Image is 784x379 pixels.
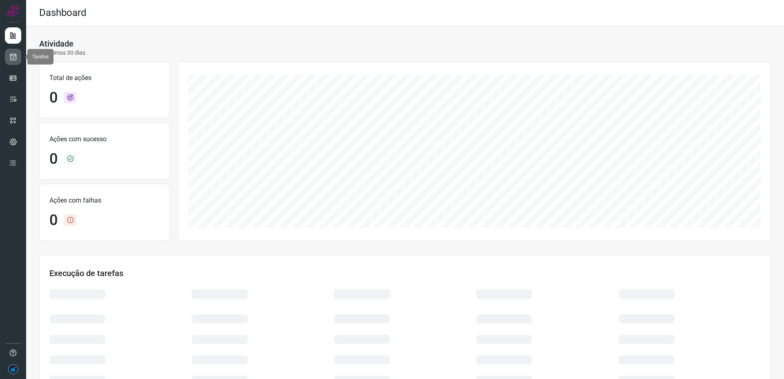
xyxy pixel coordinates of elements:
h1: 0 [49,89,58,107]
span: Tarefas [32,54,49,60]
h1: 0 [49,150,58,168]
h3: Atividade [39,39,73,49]
p: Ações com falhas [49,196,160,205]
p: Últimos 30 dias [39,49,85,57]
p: Ações com sucesso [49,134,160,144]
img: 610993b183bf89f8f88aaece183d4038.png [8,364,18,374]
h3: Execução de tarefas [49,268,761,278]
h1: 0 [49,212,58,229]
img: Logo [7,5,19,17]
h2: Dashboard [39,7,87,19]
p: Total de ações [49,73,160,83]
